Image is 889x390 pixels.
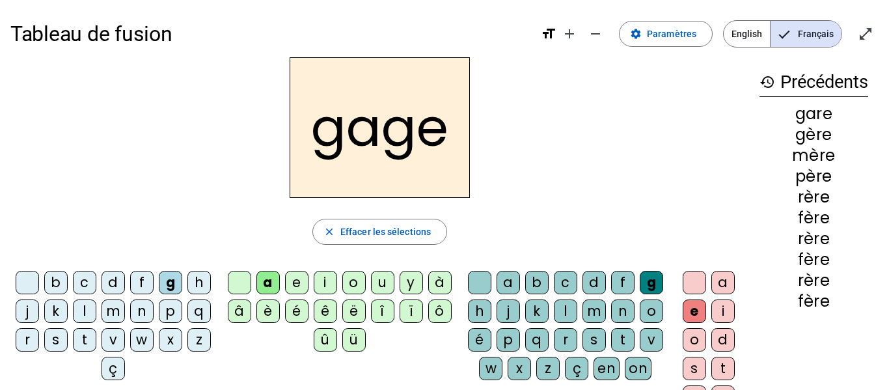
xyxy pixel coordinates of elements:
[342,299,366,323] div: ë
[187,328,211,352] div: z
[508,357,531,380] div: x
[187,271,211,294] div: h
[10,13,530,55] h1: Tableau de fusion
[187,299,211,323] div: q
[256,299,280,323] div: è
[630,28,642,40] mat-icon: settings
[497,299,520,323] div: j
[759,127,868,143] div: gère
[582,271,606,294] div: d
[314,328,337,352] div: û
[647,26,696,42] span: Paramètres
[285,271,308,294] div: e
[759,294,868,309] div: fère
[130,299,154,323] div: n
[640,271,663,294] div: g
[314,299,337,323] div: ê
[711,271,735,294] div: a
[611,299,635,323] div: n
[497,271,520,294] div: a
[371,299,394,323] div: î
[611,271,635,294] div: f
[759,252,868,268] div: fère
[582,21,609,47] button: Diminuer la taille de la police
[759,148,868,163] div: mère
[625,357,651,380] div: on
[724,21,770,47] span: English
[102,299,125,323] div: m
[314,271,337,294] div: i
[759,106,868,122] div: gare
[428,271,452,294] div: à
[73,299,96,323] div: l
[858,26,873,42] mat-icon: open_in_full
[541,26,556,42] mat-icon: format_size
[44,328,68,352] div: s
[16,299,39,323] div: j
[102,357,125,380] div: ç
[759,74,775,90] mat-icon: history
[594,357,620,380] div: en
[73,328,96,352] div: t
[130,271,154,294] div: f
[323,226,335,238] mat-icon: close
[759,169,868,184] div: père
[159,271,182,294] div: g
[711,299,735,323] div: i
[640,299,663,323] div: o
[468,328,491,352] div: é
[759,231,868,247] div: rère
[468,299,491,323] div: h
[371,271,394,294] div: u
[342,328,366,352] div: ü
[853,21,879,47] button: Entrer en plein écran
[683,328,706,352] div: o
[102,271,125,294] div: d
[554,271,577,294] div: c
[290,57,470,198] h2: gage
[16,328,39,352] div: r
[611,328,635,352] div: t
[554,299,577,323] div: l
[536,357,560,380] div: z
[400,299,423,323] div: ï
[228,299,251,323] div: â
[525,271,549,294] div: b
[640,328,663,352] div: v
[556,21,582,47] button: Augmenter la taille de la police
[159,299,182,323] div: p
[400,271,423,294] div: y
[683,357,706,380] div: s
[44,299,68,323] div: k
[759,68,868,97] h3: Précédents
[130,328,154,352] div: w
[759,189,868,205] div: rère
[256,271,280,294] div: a
[582,328,606,352] div: s
[562,26,577,42] mat-icon: add
[554,328,577,352] div: r
[565,357,588,380] div: ç
[102,328,125,352] div: v
[759,273,868,288] div: rère
[342,271,366,294] div: o
[683,299,706,323] div: e
[340,224,431,240] span: Effacer les sélections
[619,21,713,47] button: Paramètres
[723,20,842,48] mat-button-toggle-group: Language selection
[479,357,502,380] div: w
[44,271,68,294] div: b
[582,299,606,323] div: m
[159,328,182,352] div: x
[711,357,735,380] div: t
[285,299,308,323] div: é
[73,271,96,294] div: c
[711,328,735,352] div: d
[312,219,447,245] button: Effacer les sélections
[771,21,841,47] span: Français
[588,26,603,42] mat-icon: remove
[428,299,452,323] div: ô
[525,299,549,323] div: k
[759,210,868,226] div: fère
[497,328,520,352] div: p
